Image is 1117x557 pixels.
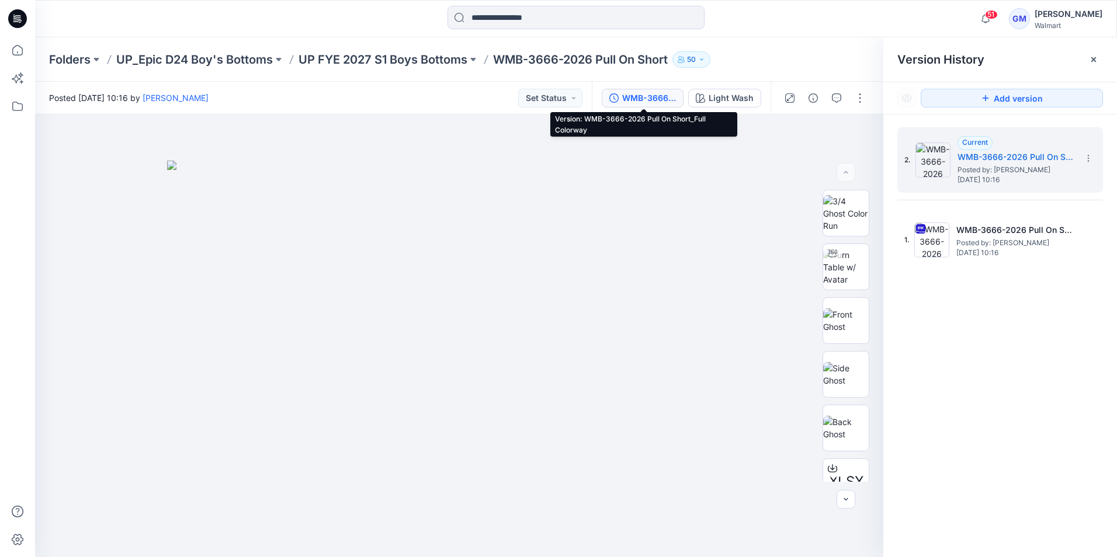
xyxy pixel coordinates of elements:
[958,150,1074,164] h5: WMB-3666-2026 Pull On Short_Full Colorway
[914,222,949,257] img: WMB-3666-2026 Pull On Short_Softsilver
[299,51,467,68] a: UP FYE 2027 S1 Boys Bottoms
[804,89,823,107] button: Details
[602,89,684,107] button: WMB-3666-2026 Pull On Short_Full Colorway
[688,89,761,107] button: Light Wash
[116,51,273,68] a: UP_Epic D24 Boy's Bottoms
[823,416,869,440] img: Back Ghost
[904,155,911,165] span: 2.
[962,138,988,147] span: Current
[904,235,910,245] span: 1.
[956,223,1073,237] h5: WMB-3666-2026 Pull On Short_Softsilver
[167,161,751,557] img: eyJhbGciOiJIUzI1NiIsImtpZCI6IjAiLCJzbHQiOiJzZXMiLCJ0eXAiOiJKV1QifQ.eyJkYXRhIjp7InR5cGUiOiJzdG9yYW...
[823,195,869,232] img: 3/4 Ghost Color Run
[823,249,869,286] img: Turn Table w/ Avatar
[823,308,869,333] img: Front Ghost
[921,89,1103,107] button: Add version
[958,164,1074,176] span: Posted by: Gayan Mahawithanalage
[985,10,998,19] span: 51
[687,53,696,66] p: 50
[897,53,984,67] span: Version History
[709,92,754,105] div: Light Wash
[672,51,710,68] button: 50
[956,237,1073,249] span: Posted by: Gayan Mahawithanalage
[958,176,1074,184] span: [DATE] 10:16
[823,362,869,387] img: Side Ghost
[1009,8,1030,29] div: GM
[1035,7,1102,21] div: [PERSON_NAME]
[915,142,951,177] img: WMB-3666-2026 Pull On Short_Full Colorway
[143,93,209,103] a: [PERSON_NAME]
[1035,21,1102,30] div: Walmart
[493,51,668,68] p: WMB-3666-2026 Pull On Short
[897,89,916,107] button: Show Hidden Versions
[829,471,863,492] span: XLSX
[622,92,676,105] div: WMB-3666-2026 Pull On Short_Full Colorway
[956,249,1073,257] span: [DATE] 10:16
[1089,55,1098,64] button: Close
[49,51,91,68] a: Folders
[49,92,209,104] span: Posted [DATE] 10:16 by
